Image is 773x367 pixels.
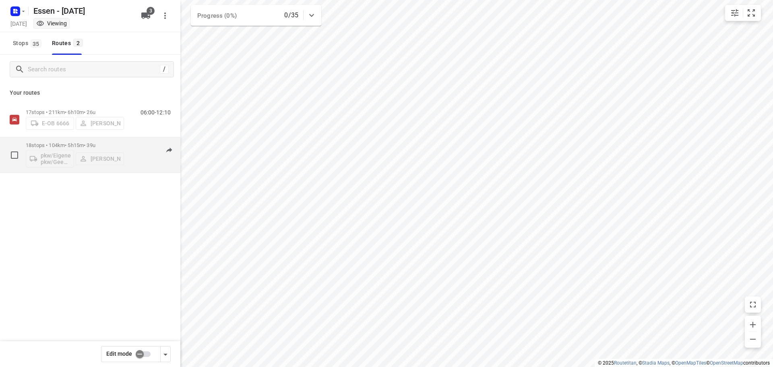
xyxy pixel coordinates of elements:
p: 18 stops • 104km • 5h15m • 39u [26,142,124,148]
div: Driver app settings [161,349,170,359]
p: 17 stops • 211km • 6h10m • 26u [26,109,124,115]
div: / [160,65,169,74]
button: More [157,8,173,24]
span: Progress (0%) [197,12,237,19]
a: OpenMapTiles [675,360,706,366]
span: Stops [13,38,44,48]
button: Send to driver [161,142,177,158]
div: You are currently in view mode. To make any changes, go to edit project. [36,19,67,27]
p: 0/35 [284,10,298,20]
a: OpenStreetMap [710,360,743,366]
input: Search routes [28,63,160,76]
span: Select [6,147,23,163]
div: small contained button group [725,5,761,21]
span: 35 [31,39,41,48]
div: Routes [52,38,85,48]
li: © 2025 , © , © © contributors [598,360,770,366]
a: Routetitan [614,360,637,366]
p: Your routes [10,89,171,97]
div: Progress (0%)0/35 [191,5,321,26]
button: 3 [138,8,154,24]
span: 3 [147,7,155,15]
button: Map settings [727,5,743,21]
a: Stadia Maps [642,360,670,366]
p: 06:00-12:10 [141,109,171,116]
span: Edit mode [106,350,132,357]
span: 2 [73,39,83,47]
button: Fit zoom [743,5,759,21]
